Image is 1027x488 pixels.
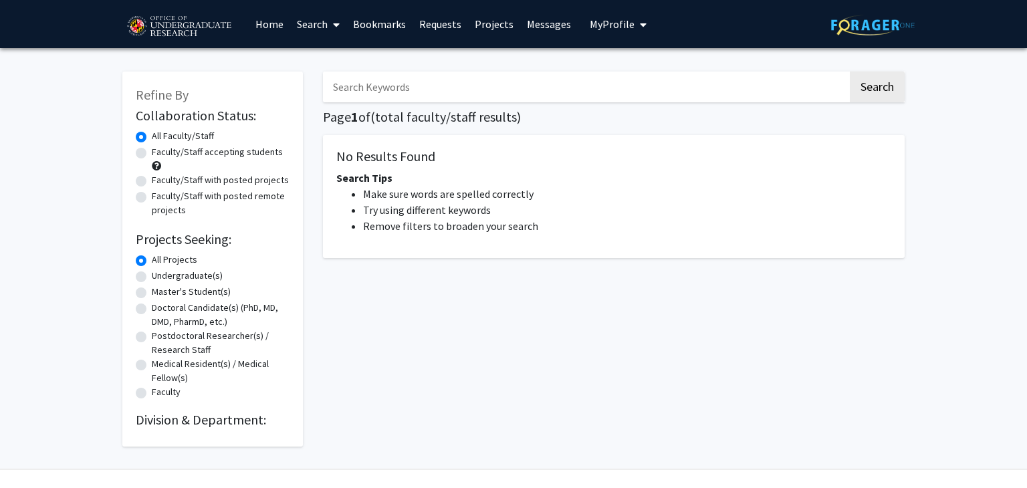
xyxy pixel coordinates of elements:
[152,301,290,329] label: Doctoral Candidate(s) (PhD, MD, DMD, PharmD, etc.)
[590,17,635,31] span: My Profile
[468,1,520,47] a: Projects
[136,412,290,428] h2: Division & Department:
[290,1,346,47] a: Search
[363,218,891,234] li: Remove filters to broaden your search
[152,129,214,143] label: All Faculty/Staff
[152,329,290,357] label: Postdoctoral Researcher(s) / Research Staff
[831,15,915,35] img: ForagerOne Logo
[323,109,905,125] h1: Page of ( total faculty/staff results)
[346,1,413,47] a: Bookmarks
[136,108,290,124] h2: Collaboration Status:
[351,108,358,125] span: 1
[152,269,223,283] label: Undergraduate(s)
[336,148,891,164] h5: No Results Found
[249,1,290,47] a: Home
[152,253,197,267] label: All Projects
[152,285,231,299] label: Master's Student(s)
[122,10,235,43] img: University of Maryland Logo
[152,145,283,159] label: Faculty/Staff accepting students
[152,189,290,217] label: Faculty/Staff with posted remote projects
[136,231,290,247] h2: Projects Seeking:
[363,202,891,218] li: Try using different keywords
[336,171,392,185] span: Search Tips
[850,72,905,102] button: Search
[152,385,181,399] label: Faculty
[323,271,905,302] nav: Page navigation
[363,186,891,202] li: Make sure words are spelled correctly
[152,357,290,385] label: Medical Resident(s) / Medical Fellow(s)
[323,72,848,102] input: Search Keywords
[520,1,578,47] a: Messages
[136,86,189,103] span: Refine By
[413,1,468,47] a: Requests
[152,173,289,187] label: Faculty/Staff with posted projects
